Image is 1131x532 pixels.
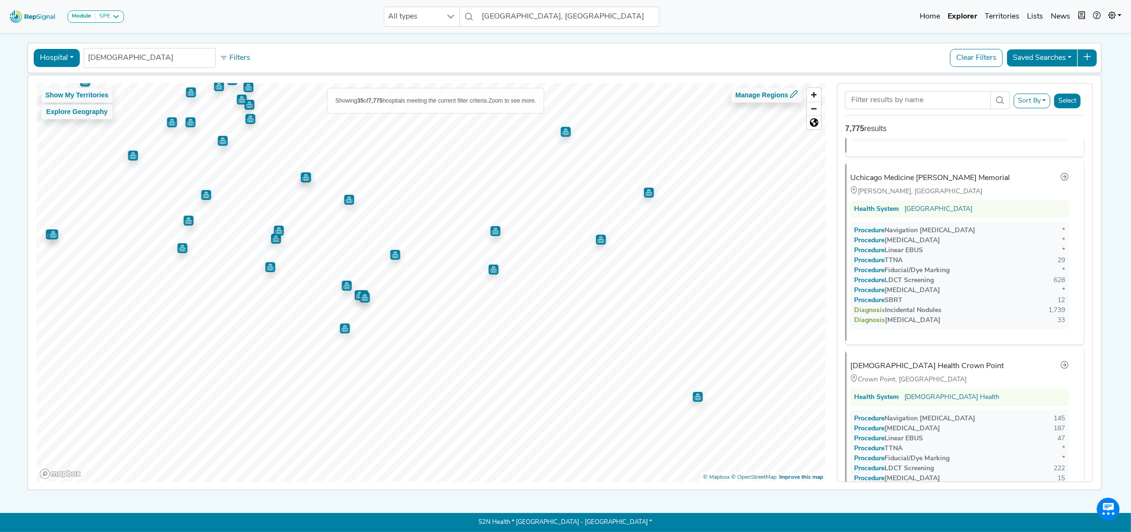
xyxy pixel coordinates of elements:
div: 222 [1054,464,1065,474]
div: [PERSON_NAME], [GEOGRAPHIC_DATA] [850,186,992,197]
button: Select [1054,94,1081,108]
input: Search by region, territory, or state [88,52,211,64]
div: Map marker [488,265,498,275]
span: Procedure [864,445,884,452]
span: Procedure [864,415,884,422]
button: Zoom out [807,102,821,115]
div: Map marker [344,195,354,205]
button: Zoom in [807,88,821,102]
div: Map marker [354,290,364,300]
div: [MEDICAL_DATA] [854,424,940,434]
button: Show My Territories [41,88,113,103]
div: Map marker [48,229,58,239]
span: Procedure [864,267,884,274]
strong: Module [72,13,91,19]
div: Navigation [MEDICAL_DATA] [854,226,975,236]
div: Map marker [237,95,247,104]
div: Uchicago Medicine [PERSON_NAME] Memorial [850,172,1010,184]
span: Reset zoom [807,116,821,129]
canvas: Map [37,83,832,489]
div: Map marker [265,262,275,272]
div: Map marker [342,281,352,291]
button: Sort By [1014,94,1051,108]
div: Map marker [243,82,253,92]
div: Map marker [390,250,400,260]
div: [MEDICAL_DATA] [854,236,940,246]
a: Map feedback [779,475,823,480]
span: Procedure [864,435,884,442]
a: Mapbox [703,475,730,480]
div: Map marker [301,172,311,182]
div: Health System [854,204,899,214]
span: Showing of hospitals meeting the current filter criteria. [335,97,488,104]
span: Procedure [864,237,884,244]
div: LDCT Screening [854,275,934,285]
div: Map marker [183,216,193,226]
input: Search a physician or facility [478,7,659,27]
div: 145 [1054,414,1065,424]
button: Explore Geography [41,104,113,119]
button: Filters [218,50,253,66]
div: Map marker [186,87,196,97]
button: Intel Book [1074,7,1089,26]
div: TTNA [854,256,903,266]
button: Hospital [34,49,80,67]
div: 187 [1054,424,1065,434]
div: results [845,123,1084,134]
span: Diagnosis [864,317,885,324]
div: Map marker [561,127,570,137]
div: Map marker [360,293,370,303]
button: Reset bearing to north [807,115,821,129]
a: OpenStreetMap [731,475,777,480]
span: Procedure [864,257,884,264]
div: 15 [1057,474,1065,484]
span: Procedure [864,297,884,304]
div: Map marker [271,234,281,244]
div: 628 [1054,275,1065,285]
div: Map marker [80,76,90,86]
span: Procedure [864,465,884,472]
a: Explorer [944,7,981,26]
div: Map marker [227,75,237,85]
a: [DEMOGRAPHIC_DATA] Health [904,392,999,402]
div: Crown Point, [GEOGRAPHIC_DATA] [850,374,992,385]
div: 12 [1057,295,1065,305]
button: ModuleSPE [67,10,124,23]
span: Procedure [864,425,884,432]
div: Map marker [358,290,368,300]
a: Territories [981,7,1023,26]
div: Fiducial/Dye Marking [854,454,950,464]
div: [MEDICAL_DATA] [854,474,940,484]
p: S2N Health * [GEOGRAPHIC_DATA] - [GEOGRAPHIC_DATA] * [258,513,874,532]
div: Map marker [214,81,224,91]
a: Mapbox logo [39,468,81,479]
div: Map marker [185,117,195,127]
div: Map marker [177,243,187,253]
div: Map marker [46,229,56,239]
span: Procedure [864,227,884,234]
a: News [1047,7,1074,26]
a: Go to hospital profile [1060,172,1069,184]
div: 29 [1057,256,1065,266]
span: Diagnosis [864,307,885,314]
div: 47 [1057,434,1065,444]
div: Fiducial/Dye Marking [854,266,950,275]
div: Map marker [201,190,211,200]
a: [GEOGRAPHIC_DATA] [904,204,972,214]
span: Procedure [864,277,884,284]
span: Procedure [864,475,884,482]
div: [MEDICAL_DATA] [854,285,940,295]
div: [MEDICAL_DATA] [854,315,941,325]
a: Home [916,7,944,26]
div: Incidental Nodules [854,305,941,315]
div: Map marker [128,151,138,161]
div: Map marker [274,226,284,236]
div: Map marker [244,100,254,110]
span: All types [384,7,441,26]
div: 33 [1057,315,1065,325]
div: Map marker [340,323,350,333]
button: Manage Regions [731,88,802,103]
span: Zoom to see more. [488,97,536,104]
